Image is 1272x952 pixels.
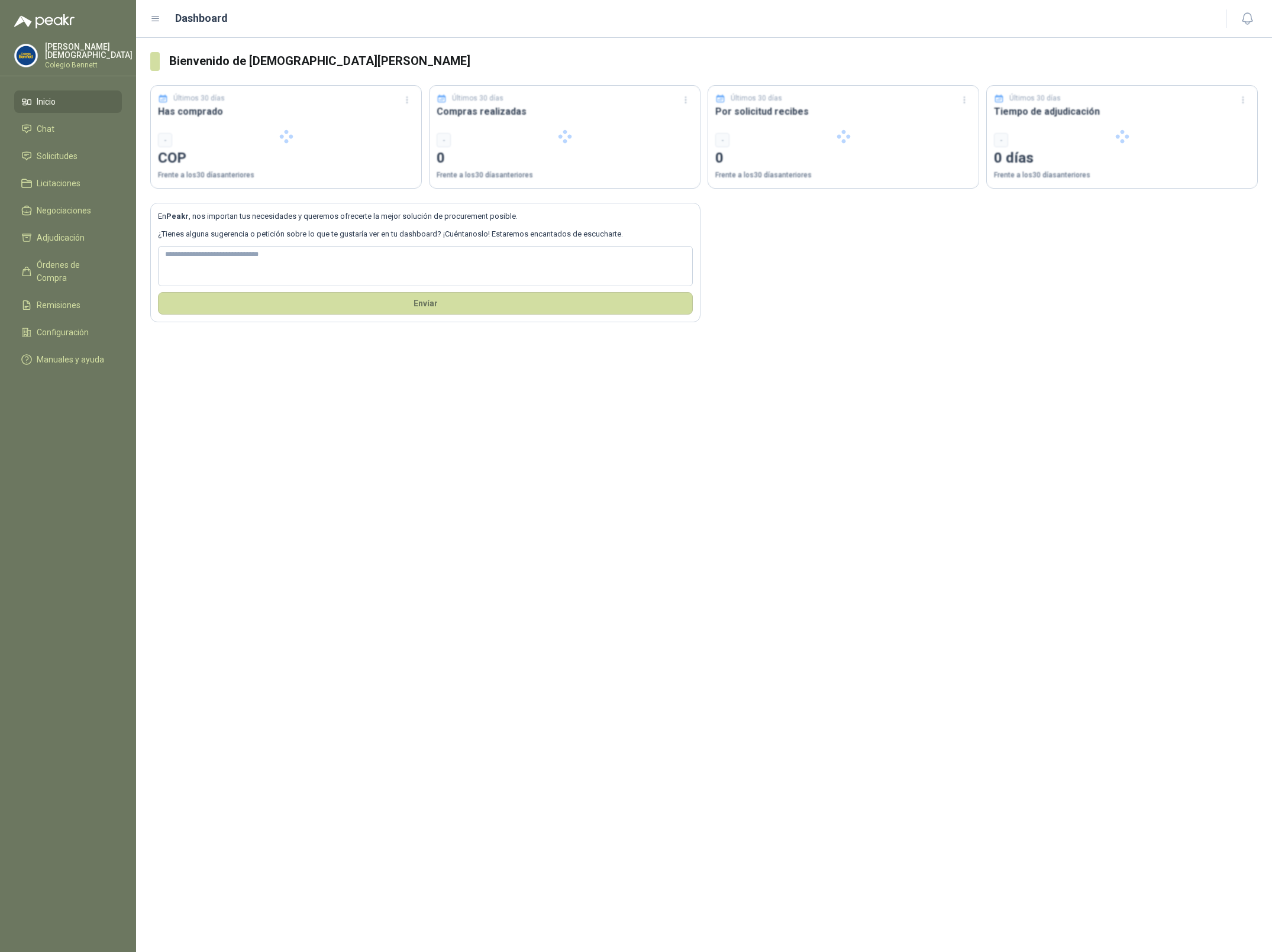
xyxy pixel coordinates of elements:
span: Licitaciones [37,177,80,190]
span: Solicitudes [37,150,78,163]
span: Configuración [37,326,89,339]
button: Envíar [158,292,693,315]
p: Colegio Bennett [45,61,133,69]
a: Chat [14,118,122,140]
img: Company Logo [15,44,37,67]
a: Inicio [14,90,122,113]
span: Remisiones [37,299,80,312]
span: Adjudicación [37,231,85,244]
a: Remisiones [14,294,122,316]
span: Chat [37,122,54,135]
h1: Dashboard [175,10,228,27]
p: ¿Tienes alguna sugerencia o petición sobre lo que te gustaría ver en tu dashboard? ¡Cuéntanoslo! ... [158,228,693,240]
a: Órdenes de Compra [14,254,122,289]
span: Inicio [37,95,56,108]
h3: Bienvenido de [DEMOGRAPHIC_DATA][PERSON_NAME] [169,52,1258,70]
a: Negociaciones [14,199,122,222]
a: Adjudicación [14,226,122,249]
span: Negociaciones [37,204,91,217]
p: [PERSON_NAME] [DEMOGRAPHIC_DATA] [45,43,133,59]
span: Órdenes de Compra [37,258,111,284]
a: Licitaciones [14,172,122,195]
p: En , nos importan tus necesidades y queremos ofrecerte la mejor solución de procurement posible. [158,211,693,222]
a: Configuración [14,321,122,344]
a: Manuales y ayuda [14,348,122,371]
span: Manuales y ayuda [37,353,104,366]
img: Logo peakr [14,14,75,28]
b: Peakr [166,212,189,221]
a: Solicitudes [14,145,122,167]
